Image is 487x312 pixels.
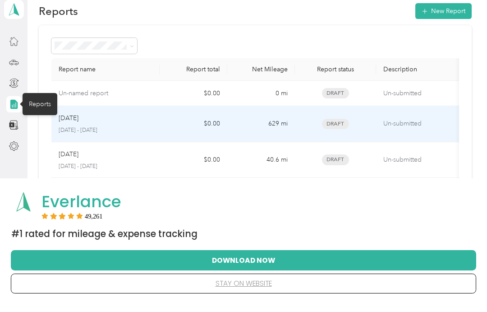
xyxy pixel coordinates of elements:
p: Un-submitted [383,97,459,107]
td: $0.00 [160,150,227,186]
span: Draft [322,96,349,107]
td: 0 mi [227,89,295,114]
button: New Report [415,11,472,27]
p: [DATE] [59,121,78,131]
th: Report name [51,66,160,89]
span: Draft [322,127,349,137]
td: 40.6 mi [227,150,295,186]
p: [DATE] - [DATE] [59,171,152,179]
h1: Reports [39,14,78,24]
span: Draft [322,163,349,173]
p: [DATE] [59,158,78,168]
td: $0.00 [160,114,227,150]
p: [DATE] - [DATE] [59,135,152,143]
th: Report total [160,66,227,89]
div: Rating:5 stars [41,221,103,227]
span: User reviews count [85,222,103,227]
div: Reports [23,101,57,123]
p: Un-submitted [383,163,459,173]
div: Report status [302,74,369,81]
img: App logo [11,198,36,222]
th: Description [376,66,466,89]
span: Everlance [41,198,121,221]
button: stay on website [25,282,462,301]
span: #1 Rated for Mileage & Expense Tracking [11,236,198,248]
td: $0.00 [160,89,227,114]
p: Un-named report [59,97,108,107]
button: Download Now [25,259,462,278]
td: 629 mi [227,114,295,150]
p: Un-submitted [383,127,459,137]
th: Net Mileage [227,66,295,89]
